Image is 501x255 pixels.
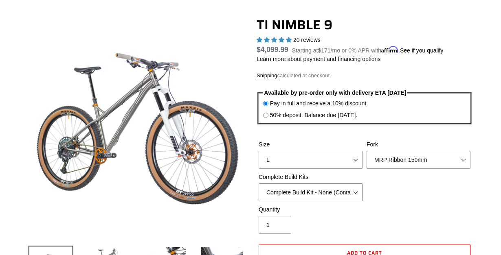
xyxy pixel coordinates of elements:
[257,56,380,62] a: Learn more about payment and financing options
[257,72,472,80] div: calculated at checkout.
[318,47,330,54] span: $171
[367,140,470,149] label: Fork
[259,140,363,149] label: Size
[259,205,363,214] label: Quantity
[400,47,444,54] a: See if you qualify - Learn more about Affirm Financing (opens in modal)
[292,44,444,55] p: Starting at /mo or 0% APR with .
[257,17,472,33] h1: TI NIMBLE 9
[263,89,408,97] legend: Available by pre-order only with delivery ETA [DATE]
[257,37,293,43] span: 4.90 stars
[270,111,358,120] label: 50% deposit. Balance due [DATE].
[257,72,277,79] a: Shipping
[293,37,321,43] span: 20 reviews
[381,46,398,53] span: Affirm
[259,173,363,181] label: Complete Build Kits
[257,46,288,54] span: $4,099.99
[270,99,368,108] label: Pay in full and receive a 10% discount.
